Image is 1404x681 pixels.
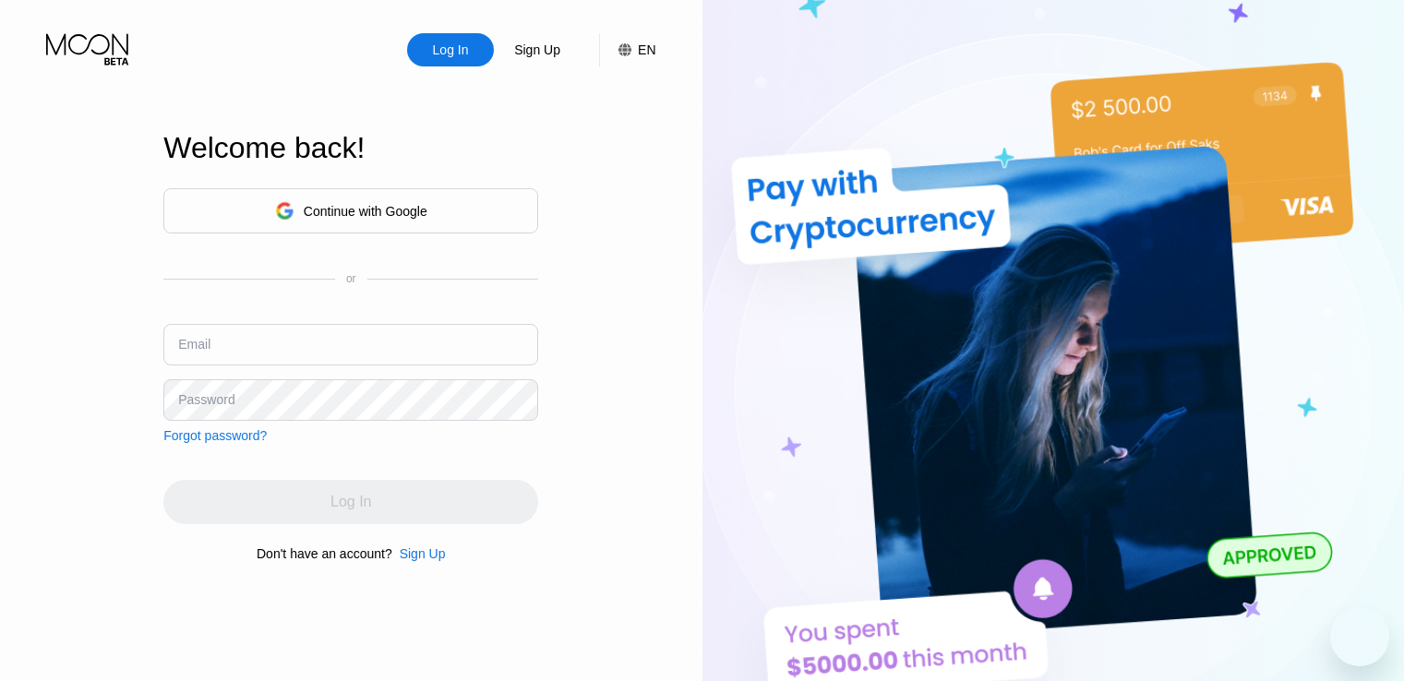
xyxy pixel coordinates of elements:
[1330,607,1389,666] iframe: Button to launch messaging window
[407,33,494,66] div: Log In
[304,204,427,219] div: Continue with Google
[638,42,655,57] div: EN
[163,428,267,443] div: Forgot password?
[346,272,356,285] div: or
[178,392,234,407] div: Password
[512,41,562,59] div: Sign Up
[400,546,446,561] div: Sign Up
[494,33,581,66] div: Sign Up
[163,188,538,233] div: Continue with Google
[163,131,538,165] div: Welcome back!
[392,546,446,561] div: Sign Up
[178,337,210,352] div: Email
[257,546,392,561] div: Don't have an account?
[431,41,471,59] div: Log In
[599,33,655,66] div: EN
